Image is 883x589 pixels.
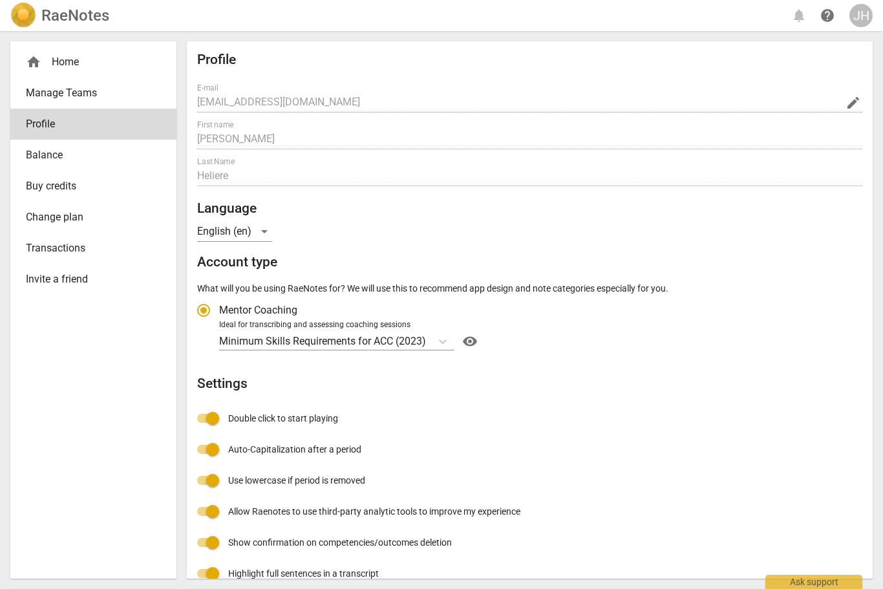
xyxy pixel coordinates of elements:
span: home [26,54,41,70]
p: Minimum Skills Requirements for ACC (2023) [219,334,426,348]
span: Show confirmation on competencies/outcomes deletion [228,536,452,550]
a: Help [454,331,480,352]
h2: Account type [197,254,862,270]
div: Account type [197,295,862,352]
a: Profile [10,109,176,140]
h2: Settings [197,376,862,392]
span: Transactions [26,241,151,256]
a: Help [816,4,839,27]
h2: RaeNotes [41,6,109,25]
span: Use lowercase if period is removed [228,474,365,487]
button: Help [460,331,480,352]
span: Auto-Capitalization after a period [228,443,361,456]
a: Change plan [10,202,176,233]
a: Balance [10,140,176,171]
label: E-mail [197,84,218,92]
div: Home [26,54,151,70]
label: First name [197,121,233,129]
a: Transactions [10,233,176,264]
span: edit [846,95,861,111]
span: Allow Raenotes to use third-party analytic tools to improve my experience [228,505,520,519]
div: Ideal for transcribing and assessing coaching sessions [219,319,858,331]
span: Invite a friend [26,272,151,287]
div: English (en) [197,221,272,242]
span: Mentor Coaching [219,303,297,317]
p: What will you be using RaeNotes for? We will use this to recommend app design and note categories... [197,282,862,295]
div: Ask support [765,575,862,589]
a: LogoRaeNotes [10,3,109,28]
h2: Profile [197,52,862,68]
span: help [820,8,835,23]
span: Buy credits [26,178,151,194]
span: Balance [26,147,151,163]
span: visibility [460,334,480,349]
span: Change plan [26,209,151,225]
div: Home [10,47,176,78]
span: Profile [26,116,151,132]
button: JH [849,4,873,27]
img: Logo [10,3,36,28]
a: Buy credits [10,171,176,202]
span: Highlight full sentences in a transcript [228,567,379,581]
a: Invite a friend [10,264,176,295]
a: Manage Teams [10,78,176,109]
input: Ideal for transcribing and assessing coaching sessionsMinimum Skills Requirements for ACC (2023)Help [427,335,430,347]
span: Double click to start playing [228,412,338,425]
h2: Language [197,200,862,217]
button: Change Email [844,94,862,112]
label: Last Name [197,158,235,166]
span: Manage Teams [26,85,151,101]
